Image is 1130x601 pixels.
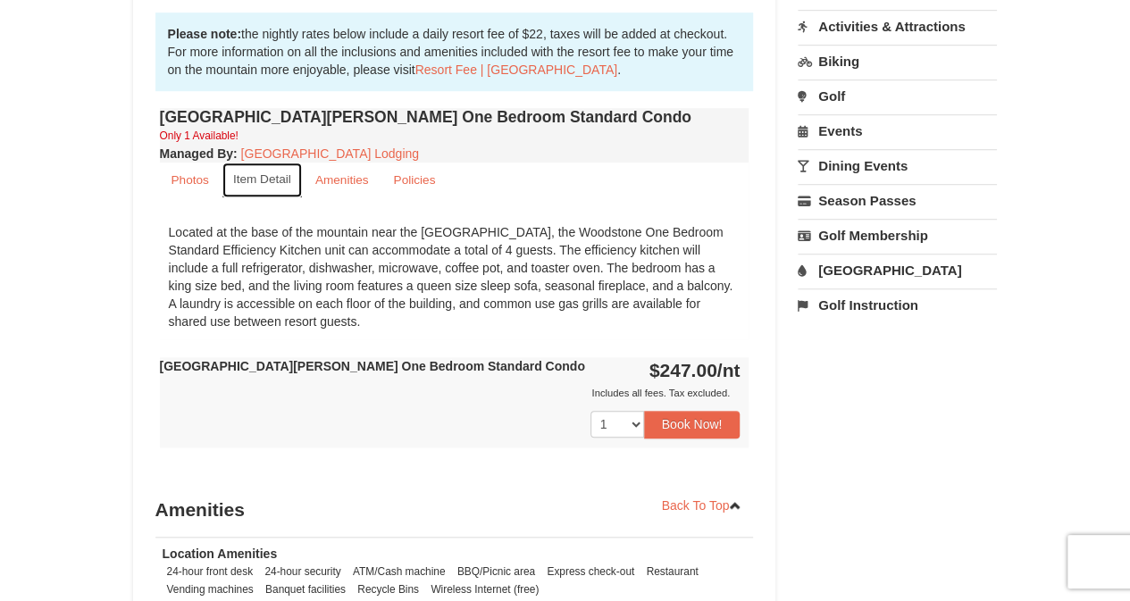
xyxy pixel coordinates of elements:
[222,163,302,197] a: Item Detail
[798,184,997,217] a: Season Passes
[353,580,423,598] li: Recycle Bins
[160,163,221,197] a: Photos
[160,146,233,161] span: Managed By
[453,563,540,580] li: BBQ/Picnic area
[155,13,754,91] div: the nightly rates below include a daily resort fee of $22, taxes will be added at checkout. For m...
[163,563,258,580] li: 24-hour front desk
[798,219,997,252] a: Golf Membership
[160,129,239,142] small: Only 1 Available!
[241,146,419,161] a: [GEOGRAPHIC_DATA] Lodging
[798,114,997,147] a: Events
[155,492,754,528] h3: Amenities
[641,563,702,580] li: Restaurant
[542,563,639,580] li: Express check-out
[798,288,997,321] a: Golf Instruction
[160,214,749,339] div: Located at the base of the mountain near the [GEOGRAPHIC_DATA], the Woodstone One Bedroom Standar...
[798,10,997,43] a: Activities & Attractions
[348,563,450,580] li: ATM/Cash machine
[798,79,997,113] a: Golf
[650,492,754,519] a: Back To Top
[798,45,997,78] a: Biking
[381,163,447,197] a: Policies
[649,360,741,380] strong: $247.00
[160,108,749,126] h4: [GEOGRAPHIC_DATA][PERSON_NAME] One Bedroom Standard Condo
[426,580,543,598] li: Wireless Internet (free)
[798,149,997,182] a: Dining Events
[260,563,345,580] li: 24-hour security
[304,163,381,197] a: Amenities
[160,359,585,373] strong: [GEOGRAPHIC_DATA][PERSON_NAME] One Bedroom Standard Condo
[163,547,278,561] strong: Location Amenities
[798,254,997,287] a: [GEOGRAPHIC_DATA]
[163,580,258,598] li: Vending machines
[315,173,369,187] small: Amenities
[644,411,741,438] button: Book Now!
[261,580,350,598] li: Banquet facilities
[393,173,435,187] small: Policies
[168,27,241,41] strong: Please note:
[160,384,741,402] div: Includes all fees. Tax excluded.
[160,146,238,161] strong: :
[415,63,617,77] a: Resort Fee | [GEOGRAPHIC_DATA]
[717,360,741,380] span: /nt
[233,172,291,186] small: Item Detail
[172,173,209,187] small: Photos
